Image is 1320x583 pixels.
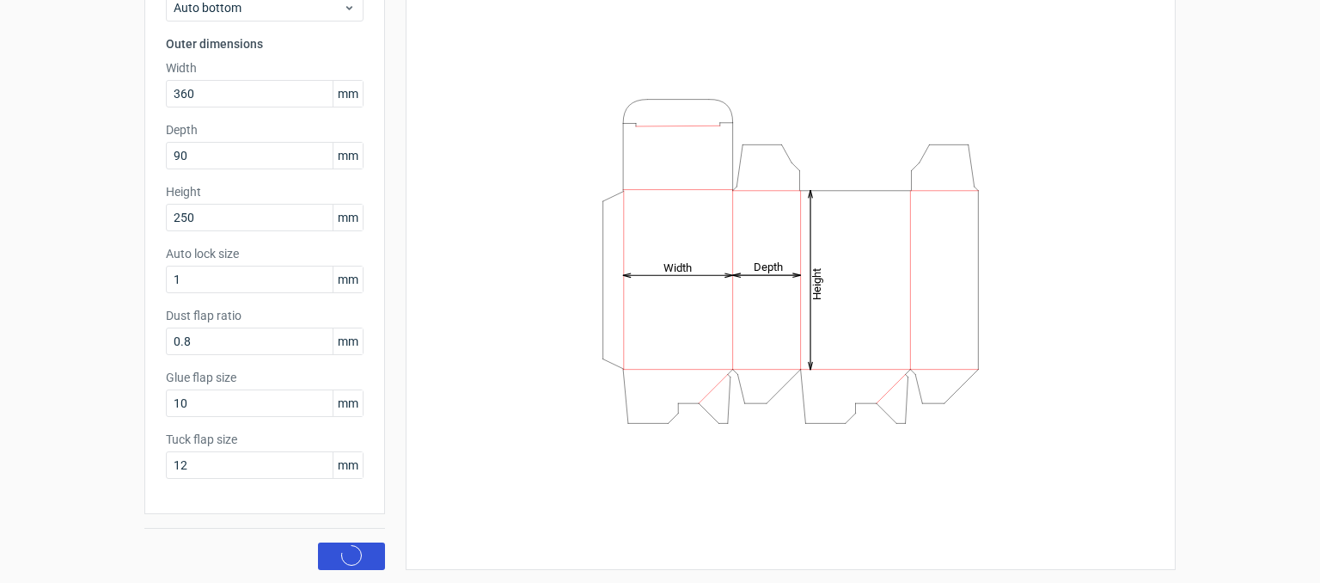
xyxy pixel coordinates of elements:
[333,390,363,416] span: mm
[166,183,364,200] label: Height
[333,143,363,169] span: mm
[166,59,364,77] label: Width
[333,452,363,478] span: mm
[166,369,364,386] label: Glue flap size
[166,121,364,138] label: Depth
[333,205,363,230] span: mm
[810,267,823,299] tspan: Height
[663,261,692,273] tspan: Width
[166,431,364,448] label: Tuck flap size
[333,267,363,292] span: mm
[166,307,364,324] label: Dust flap ratio
[166,35,364,52] h3: Outer dimensions
[333,81,363,107] span: mm
[166,245,364,262] label: Auto lock size
[333,328,363,354] span: mm
[754,261,783,273] tspan: Depth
